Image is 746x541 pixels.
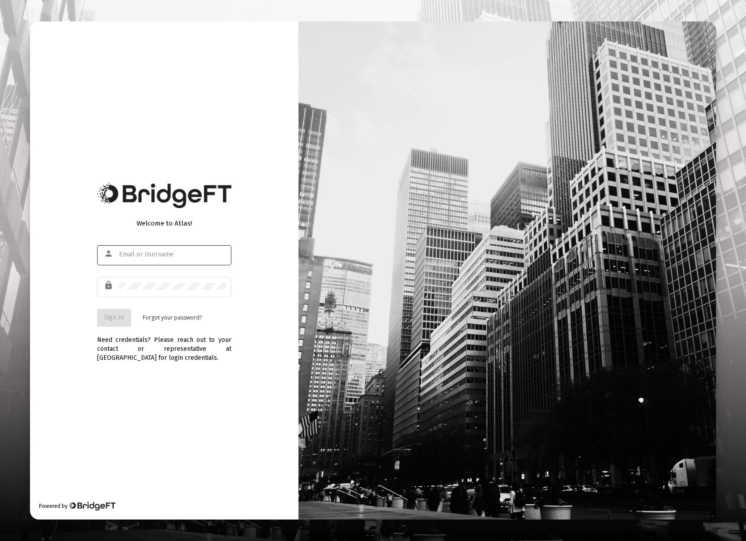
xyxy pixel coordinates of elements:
a: Forgot your password? [143,313,202,322]
div: Need credentials? Please reach out to your contact or representative at [GEOGRAPHIC_DATA] for log... [97,327,231,362]
div: Powered by [39,502,115,511]
mat-icon: person [104,248,115,259]
img: Bridge Financial Technology Logo [68,502,115,511]
img: Bridge Financial Technology Logo [97,183,231,208]
input: Email or Username [119,251,226,258]
div: Welcome to Atlas! [97,219,231,228]
span: Sign In [104,314,124,321]
mat-icon: lock [104,280,115,291]
button: Sign In [97,309,131,327]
